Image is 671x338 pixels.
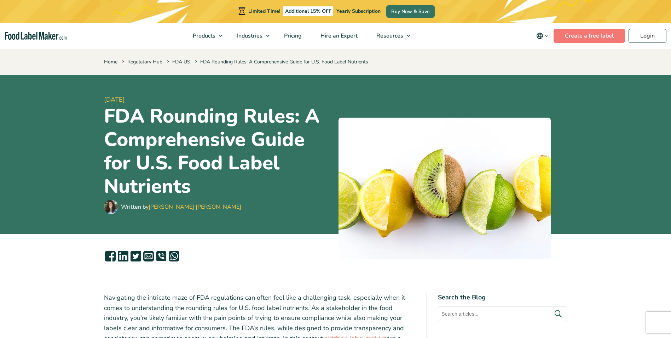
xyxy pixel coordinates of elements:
div: Written by [121,203,241,211]
h1: FDA Rounding Rules: A Comprehensive Guide for U.S. Food Label Nutrients [104,105,333,198]
a: Create a free label [554,29,625,43]
span: Limited Time! [248,8,280,15]
input: Search articles... [438,306,567,321]
a: Regulatory Hub [127,58,162,65]
a: Login [629,29,666,43]
a: Pricing [275,23,310,49]
span: Pricing [282,32,302,40]
a: [PERSON_NAME] [PERSON_NAME] [149,203,241,211]
span: FDA Rounding Rules: A Comprehensive Guide for U.S. Food Label Nutrients [193,58,368,65]
a: FDA US [172,58,190,65]
a: Industries [228,23,273,49]
img: Maria Abi Hanna - Food Label Maker [104,200,118,214]
a: Resources [367,23,414,49]
span: Products [191,32,216,40]
span: Yearly Subscription [336,8,381,15]
a: Hire an Expert [311,23,365,49]
a: Products [184,23,226,49]
span: Hire an Expert [318,32,358,40]
span: Industries [235,32,263,40]
span: [DATE] [104,95,333,105]
h4: Search the Blog [438,293,567,302]
a: Buy Now & Save [386,5,435,18]
span: Additional 15% OFF [283,6,333,16]
a: Home [104,58,117,65]
span: Resources [374,32,404,40]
